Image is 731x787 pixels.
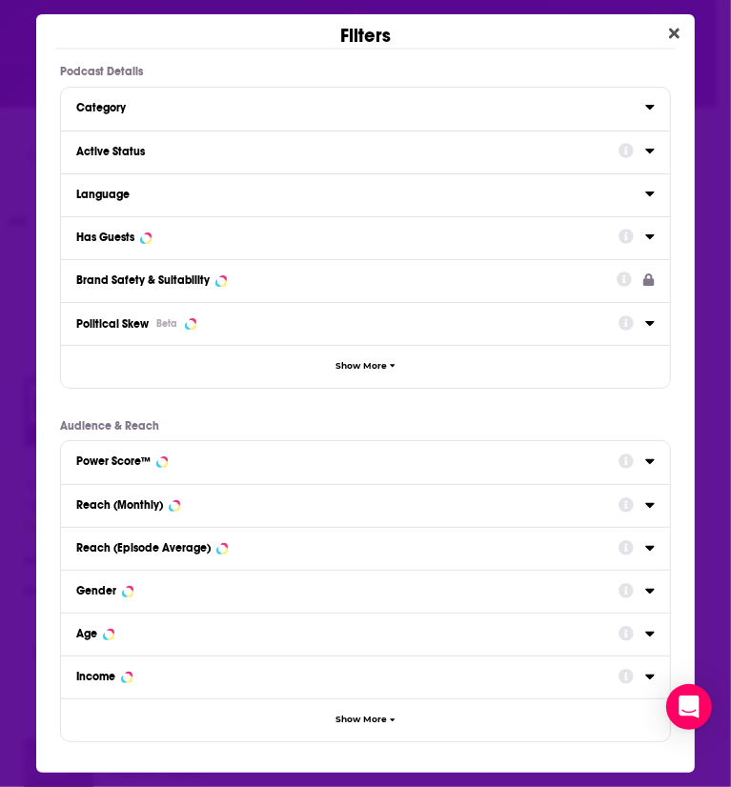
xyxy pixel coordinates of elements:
button: Power Score™ [76,449,618,473]
div: Age [76,627,97,640]
button: Show More [61,345,669,388]
button: Brand Safety & Suitability [76,268,617,292]
button: Active Status [76,139,618,163]
button: Income [76,664,618,688]
h2: Filters [340,14,391,48]
div: Gender [76,584,116,597]
div: Power Score™ [76,454,151,468]
button: Language [76,182,644,206]
button: Show More [61,698,669,741]
button: Has Guests [76,225,618,249]
button: Reach (Monthly) [76,493,618,516]
button: Category [76,95,644,119]
div: Income [76,670,115,683]
div: Brand Safety & Suitability [76,273,210,287]
button: Close [661,22,687,46]
div: Category [76,101,633,114]
div: Reach (Episode Average) [76,541,211,555]
a: Brand Safety & Suitability [76,268,654,292]
button: Age [76,621,618,645]
p: Podcast Details [60,65,670,78]
div: Reach (Monthly) [76,498,163,512]
div: Has Guests [76,231,134,244]
div: Beta [156,317,177,330]
p: Audience & Reach [60,419,670,433]
button: Gender [76,578,618,602]
span: Political Skew [76,317,149,331]
button: Political SkewBeta [76,311,618,336]
div: Active Status [76,145,606,158]
div: Open Intercom Messenger [666,684,712,730]
div: Language [76,188,633,201]
span: Show More [335,715,387,725]
button: Reach (Episode Average) [76,535,618,559]
span: Show More [335,361,387,372]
